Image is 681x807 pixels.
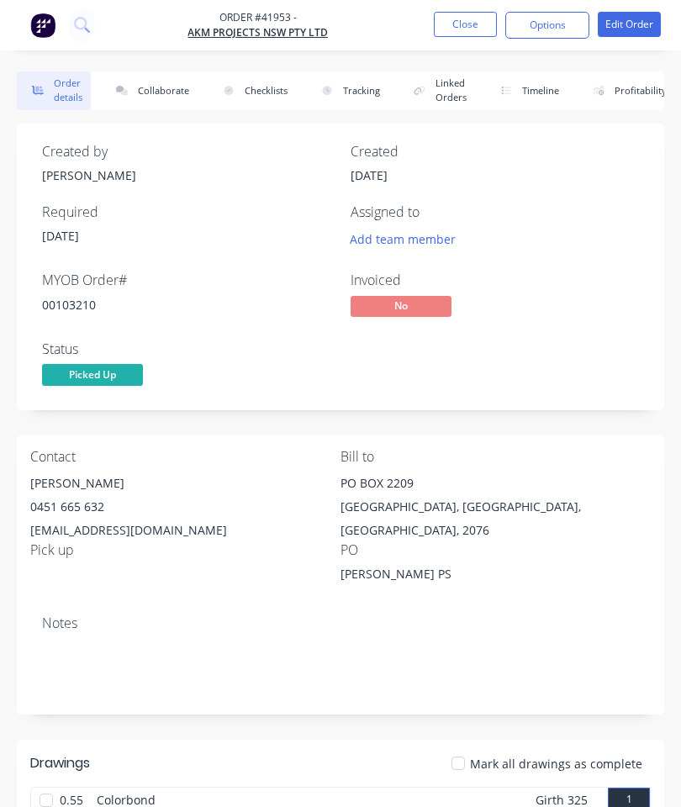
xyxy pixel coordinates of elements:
button: Collaborate [101,71,198,110]
div: [PERSON_NAME] [30,472,340,495]
span: No [351,296,451,317]
button: Picked Up [42,364,143,389]
div: MYOB Order # [42,272,330,288]
span: Picked Up [42,364,143,385]
button: Linked Orders [399,71,475,110]
div: [EMAIL_ADDRESS][DOMAIN_NAME] [30,519,340,542]
span: Order #41953 - [187,10,328,25]
div: [GEOGRAPHIC_DATA], [GEOGRAPHIC_DATA], [GEOGRAPHIC_DATA], 2076 [340,495,651,542]
button: Options [505,12,589,39]
button: Add team member [351,227,465,250]
div: Bill to [340,449,651,465]
button: Add team member [341,227,465,250]
div: 0451 665 632 [30,495,340,519]
button: Edit Order [598,12,661,37]
button: Timeline [485,71,567,110]
div: PO [340,542,651,558]
div: Contact [30,449,340,465]
div: Required [42,204,330,220]
a: AKM PROJECTS NSW PTY LTD [187,25,328,40]
button: Close [434,12,497,37]
div: [PERSON_NAME] PS [340,565,551,588]
div: Drawings [30,753,90,773]
div: PO BOX 2209 [340,472,651,495]
span: [DATE] [42,228,79,244]
div: PO BOX 2209[GEOGRAPHIC_DATA], [GEOGRAPHIC_DATA], [GEOGRAPHIC_DATA], 2076 [340,472,651,542]
img: Factory [30,13,55,38]
div: Assigned to [351,204,639,220]
div: 00103210 [42,296,330,314]
div: Created [351,144,639,160]
button: Order details [17,71,91,110]
div: [PERSON_NAME]0451 665 632[EMAIL_ADDRESS][DOMAIN_NAME] [30,472,340,542]
div: Status [42,341,330,357]
div: Invoiced [351,272,639,288]
button: Tracking [306,71,388,110]
div: Created by [42,144,330,160]
div: [PERSON_NAME] [42,166,330,184]
span: [DATE] [351,167,388,183]
span: Mark all drawings as complete [470,755,642,773]
button: Checklists [208,71,296,110]
div: Pick up [30,542,340,558]
div: Notes [42,615,639,631]
button: Profitability [578,71,675,110]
